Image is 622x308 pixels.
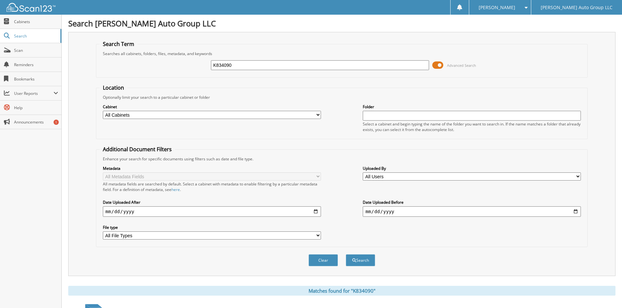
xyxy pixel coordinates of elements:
legend: Location [100,84,127,91]
span: Announcements [14,119,58,125]
label: Date Uploaded Before [363,199,581,205]
span: [PERSON_NAME] [479,6,515,9]
label: Folder [363,104,581,110]
img: scan123-logo-white.svg [7,3,56,12]
button: Clear [309,254,338,266]
span: Help [14,105,58,110]
legend: Additional Document Filters [100,146,175,153]
span: Reminders [14,62,58,67]
label: Cabinet [103,104,321,110]
a: here [171,187,180,192]
label: Metadata [103,166,321,171]
label: Uploaded By [363,166,581,171]
input: start [103,206,321,217]
span: Bookmarks [14,76,58,82]
div: Select a cabinet and begin typing the name of the folder you want to search in. If the name match... [363,121,581,132]
legend: Search Term [100,40,137,48]
div: Searches all cabinets, folders, files, metadata, and keywords [100,51,584,56]
span: [PERSON_NAME] Auto Group LLC [541,6,613,9]
div: Enhance your search for specific documents using filters such as date and file type. [100,156,584,162]
div: 1 [54,120,59,125]
span: Scan [14,48,58,53]
span: Cabinets [14,19,58,24]
div: Optionally limit your search to a particular cabinet or folder [100,95,584,100]
span: Advanced Search [447,63,476,68]
h1: Search [PERSON_NAME] Auto Group LLC [68,18,615,29]
div: All metadata fields are searched by default. Select a cabinet with metadata to enable filtering b... [103,181,321,192]
input: end [363,206,581,217]
label: File type [103,225,321,230]
div: Matches found for "K834090" [68,286,615,296]
span: User Reports [14,91,54,96]
label: Date Uploaded After [103,199,321,205]
span: Search [14,33,57,39]
button: Search [346,254,375,266]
